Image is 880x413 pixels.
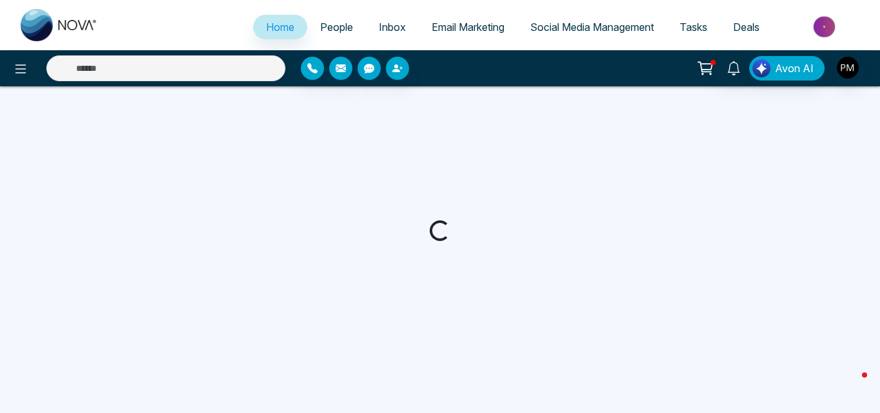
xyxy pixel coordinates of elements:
img: Nova CRM Logo [21,9,98,41]
span: Tasks [680,21,707,34]
img: Market-place.gif [779,12,872,41]
a: Social Media Management [517,15,667,39]
span: Deals [733,21,760,34]
img: User Avatar [837,57,859,79]
a: People [307,15,366,39]
span: Social Media Management [530,21,654,34]
iframe: Intercom live chat [836,369,867,400]
img: Lead Flow [752,59,770,77]
a: Deals [720,15,772,39]
a: Tasks [667,15,720,39]
a: Inbox [366,15,419,39]
span: Avon AI [775,61,814,76]
span: Home [266,21,294,34]
button: Avon AI [749,56,825,81]
a: Home [253,15,307,39]
span: People [320,21,353,34]
a: Email Marketing [419,15,517,39]
span: Inbox [379,21,406,34]
span: Email Marketing [432,21,504,34]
